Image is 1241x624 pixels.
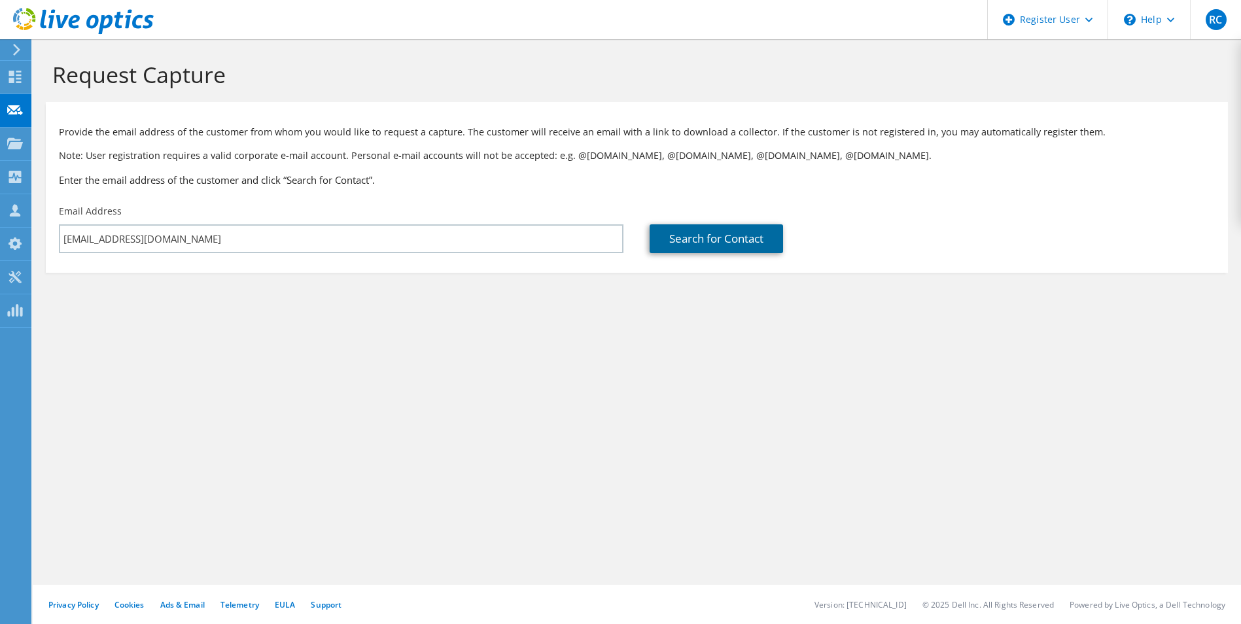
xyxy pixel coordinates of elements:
p: Provide the email address of the customer from whom you would like to request a capture. The cust... [59,125,1215,139]
a: Ads & Email [160,599,205,610]
li: Powered by Live Optics, a Dell Technology [1070,599,1225,610]
h3: Enter the email address of the customer and click “Search for Contact”. [59,173,1215,187]
a: Cookies [114,599,145,610]
a: Privacy Policy [48,599,99,610]
label: Email Address [59,205,122,218]
a: EULA [275,599,295,610]
li: Version: [TECHNICAL_ID] [814,599,907,610]
svg: \n [1124,14,1136,26]
h1: Request Capture [52,61,1215,88]
li: © 2025 Dell Inc. All Rights Reserved [922,599,1054,610]
a: Support [311,599,341,610]
a: Search for Contact [650,224,783,253]
a: Telemetry [220,599,259,610]
span: RC [1206,9,1227,30]
p: Note: User registration requires a valid corporate e-mail account. Personal e-mail accounts will ... [59,148,1215,163]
